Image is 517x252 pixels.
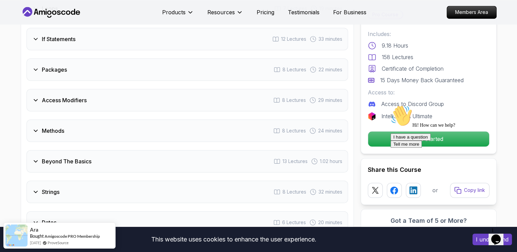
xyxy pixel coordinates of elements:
[368,112,376,120] img: jetbrains logo
[282,219,306,226] span: 6 Lectures
[368,88,489,96] p: Access to:
[45,234,100,239] a: Amigoscode PRO Membership
[282,127,306,134] span: 8 Lectures
[282,66,306,73] span: 8 Lectures
[388,102,510,221] iframe: chat widget
[42,218,56,227] h3: Dates
[382,53,413,61] p: 158 Lectures
[257,8,274,16] a: Pricing
[3,3,24,24] img: :wave:
[282,97,306,104] span: 8 Lectures
[42,157,91,165] h3: Beyond The Basics
[318,66,342,73] span: 22 minutes
[488,225,510,245] iframe: chat widget
[42,127,64,135] h3: Methods
[281,36,306,42] span: 12 Lectures
[318,36,342,42] span: 33 minutes
[282,188,306,195] span: 8 Lectures
[162,8,194,22] button: Products
[368,165,489,175] h2: Share this Course
[30,240,41,246] span: [DATE]
[5,224,28,247] img: provesource social proof notification image
[320,158,342,165] span: 1.02 hours
[5,232,462,247] div: This website uses cookies to enhance the user experience.
[27,150,348,173] button: Beyond The Basics13 Lectures 1.02 hours
[381,100,444,108] p: Access to Discord Group
[288,8,320,16] a: Testimonials
[318,97,342,104] span: 29 minutes
[318,188,342,195] span: 32 minutes
[318,219,342,226] span: 20 minutes
[27,211,348,234] button: Dates6 Lectures 20 minutes
[382,41,408,50] p: 9.18 Hours
[27,181,348,203] button: Strings8 Lectures 32 minutes
[3,3,125,46] div: 👋Hi! How can we help?I have a questionTell me more
[42,66,67,74] h3: Packages
[368,30,489,38] p: Includes:
[368,216,489,226] h3: Got a Team of 5 or More?
[42,188,59,196] h3: Strings
[3,38,34,46] button: Tell me more
[207,8,235,16] p: Resources
[207,8,243,22] button: Resources
[368,131,489,147] button: Get Started
[381,112,432,120] p: IntelliJ IDEA Ultimate
[48,240,69,246] a: ProveSource
[3,20,67,25] span: Hi! How can we help?
[27,28,348,50] button: If Statements12 Lectures 33 minutes
[368,131,489,146] p: Get Started
[318,127,342,134] span: 24 minutes
[162,8,186,16] p: Products
[27,58,348,81] button: Packages8 Lectures 22 minutes
[30,227,38,233] span: Ara
[282,158,308,165] span: 13 Lectures
[380,76,464,84] p: 15 Days Money Back Guaranteed
[30,233,44,239] span: Bought
[447,6,496,18] p: Members Area
[382,65,444,73] p: Certificate of Completion
[3,31,43,38] button: I have a question
[472,234,512,245] button: Accept cookies
[447,6,497,19] a: Members Area
[27,120,348,142] button: Methods8 Lectures 24 minutes
[42,35,75,43] h3: If Statements
[333,8,366,16] a: For Business
[42,96,87,104] h3: Access Modifiers
[27,89,348,111] button: Access Modifiers8 Lectures 29 minutes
